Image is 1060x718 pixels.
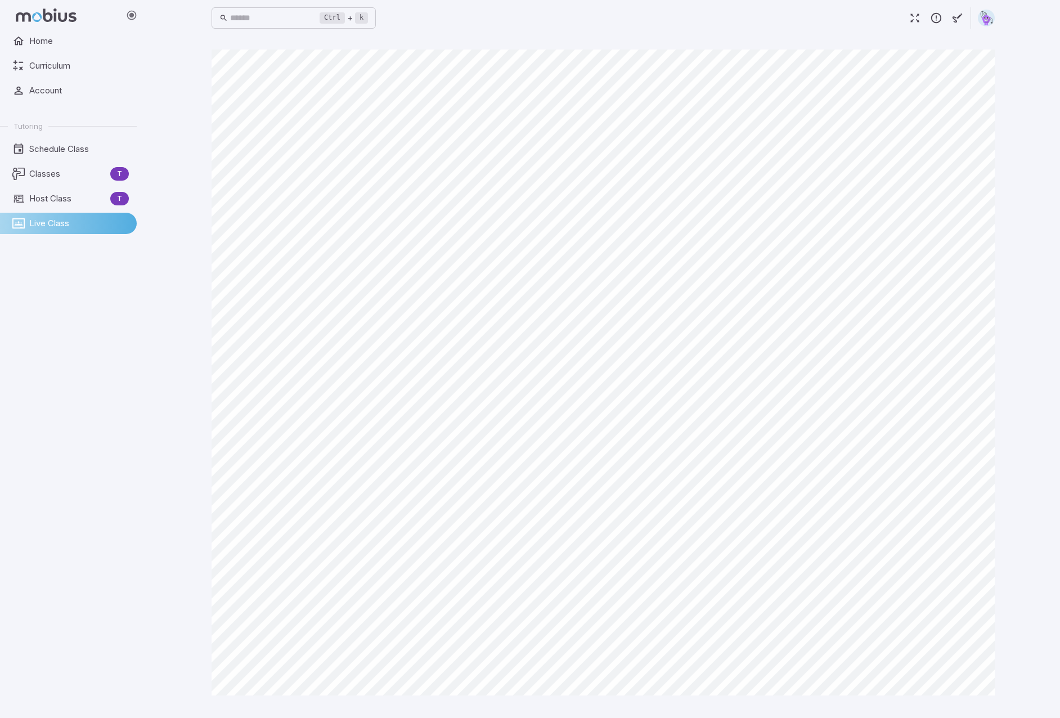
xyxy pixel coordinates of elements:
img: pentagon.svg [978,10,995,26]
span: Classes [29,168,106,180]
kbd: k [355,12,368,24]
span: Tutoring [14,121,43,131]
span: T [110,193,129,204]
span: T [110,168,129,179]
span: Curriculum [29,60,129,72]
div: + [320,11,368,25]
span: Host Class [29,192,106,205]
button: Report an Issue [926,7,947,29]
button: Fullscreen Game [904,7,926,29]
span: Live Class [29,217,129,230]
span: Schedule Class [29,143,129,155]
kbd: Ctrl [320,12,345,24]
button: Start Drawing on Questions [947,7,968,29]
span: Home [29,35,129,47]
span: Account [29,84,129,97]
